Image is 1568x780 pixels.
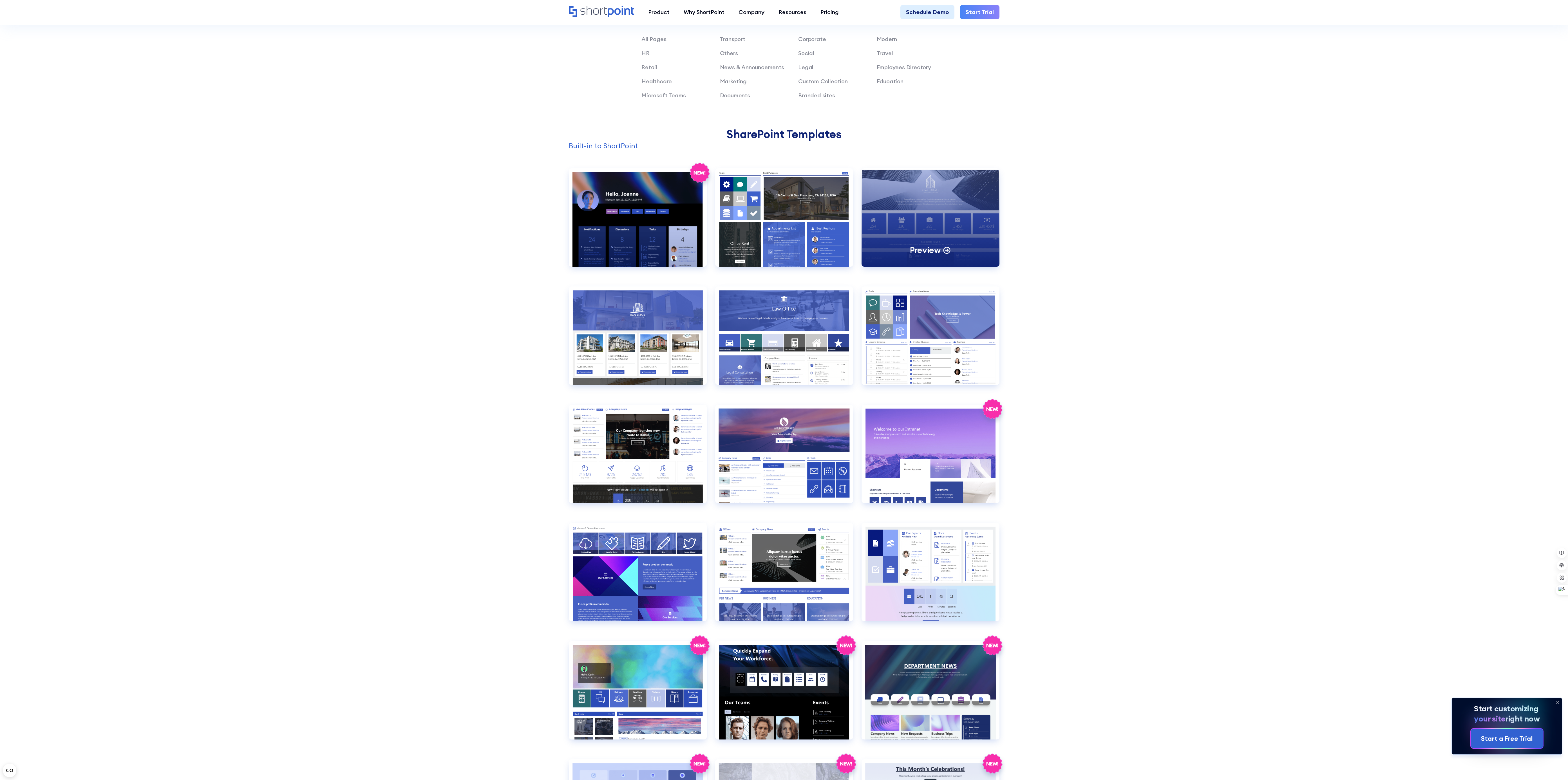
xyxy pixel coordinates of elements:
h2: SharePoint Templates [569,128,999,141]
p: Preview [910,245,941,255]
a: News & Announcements [720,64,784,71]
a: HR 4 [569,641,707,751]
a: Employees Directory 4 [715,405,853,514]
a: Employees Directory 2 [862,286,999,396]
a: Documents [720,92,750,99]
a: Branded sites [798,92,835,99]
div: Pricing [820,8,839,16]
a: Social [798,50,814,57]
a: Communication [569,168,707,278]
a: Company [732,5,771,19]
a: Schedule Demo [900,5,954,19]
div: Product [648,8,670,16]
a: Pricing [813,5,846,19]
a: Travel [877,50,893,57]
a: Documents 1 [715,168,853,278]
a: HR 6 [862,641,999,751]
a: Documents 3 [569,286,707,396]
div: Start a Free Trial [1481,734,1533,743]
a: Marketing [720,78,747,85]
a: Healthcare [641,78,672,85]
a: Corporate [798,35,826,42]
a: Resources [771,5,813,19]
a: HR 1 [569,523,707,633]
div: Resources [779,8,806,16]
button: Open CMP widget [3,764,16,777]
a: Employees Directory 1 [715,286,853,396]
a: Education [877,78,903,85]
a: Others [720,50,738,57]
a: Product [641,5,677,19]
a: Employees Directory 3 [569,405,707,514]
iframe: Chat Widget [1540,753,1568,780]
a: HR 3 [862,523,999,633]
a: Custom Collection [798,78,848,85]
a: Retail [641,64,657,71]
a: Start a Free Trial [1471,729,1543,748]
div: Company [739,8,764,16]
a: Employees Directory [877,64,931,71]
a: Documents 2Preview [862,168,999,278]
a: Microsoft Teams [641,92,686,99]
p: Built-in to ShortPoint [569,141,999,151]
a: HR [641,50,650,57]
a: Start Trial [960,5,999,19]
div: Why ShortPoint [684,8,724,16]
a: Modern [877,35,897,42]
a: Home [569,6,634,18]
a: Why ShortPoint [677,5,732,19]
a: Enterprise 1 [862,405,999,514]
a: All Pages [641,35,666,42]
a: Transport [720,35,745,42]
a: HR 2 [715,523,853,633]
a: Legal [798,64,813,71]
a: HR 5 [715,641,853,751]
